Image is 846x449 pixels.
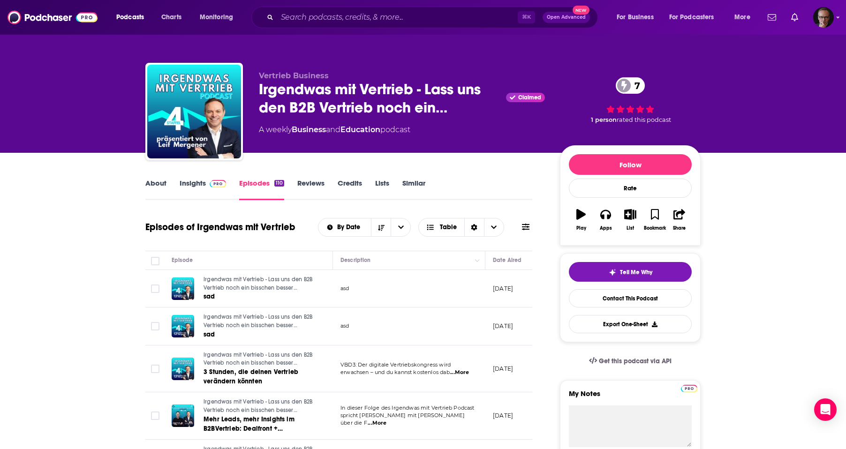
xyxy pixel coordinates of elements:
[402,179,425,200] a: Similar
[340,125,380,134] a: Education
[663,10,728,25] button: open menu
[277,10,518,25] input: Search podcasts, credits, & more...
[145,179,166,200] a: About
[151,365,159,373] span: Toggle select row
[204,276,316,292] a: Irgendwas mit Vertrieb - Lass uns den B2B Vertrieb noch ein bisschen besser machen.
[326,125,340,134] span: and
[259,124,410,135] div: A weekly podcast
[627,225,634,231] div: List
[616,77,645,94] a: 7
[681,383,697,392] a: Pro website
[340,322,349,329] span: asd
[340,254,370,266] div: Description
[204,313,316,329] a: Irgendwas mit Vertrieb - Lass uns den B2B Vertrieb noch ein bisschen besser machen.
[204,398,312,421] span: Irgendwas mit Vertrieb - Lass uns den B2B Vertrieb noch ein bisschen besser machen.
[210,180,226,187] img: Podchaser Pro
[547,15,586,20] span: Open Advanced
[617,11,654,24] span: For Business
[204,367,316,386] a: 3 Stunden, die deinen Vertrieb verändern könnten
[204,330,316,339] a: sad
[116,11,144,24] span: Podcasts
[204,292,316,301] a: sad
[440,224,457,231] span: Table
[734,11,750,24] span: More
[493,322,513,330] p: [DATE]
[110,10,156,25] button: open menu
[155,10,187,25] a: Charts
[8,8,98,26] img: Podchaser - Follow, Share and Rate Podcasts
[391,218,410,236] button: open menu
[172,254,193,266] div: Episode
[617,116,671,123] span: rated this podcast
[239,179,284,200] a: Episodes110
[593,203,618,237] button: Apps
[569,389,692,405] label: My Notes
[681,385,697,392] img: Podchaser Pro
[582,350,679,373] a: Get this podcast via API
[493,412,513,419] p: [DATE]
[151,412,159,420] span: Toggle select row
[493,284,513,292] p: [DATE]
[518,95,541,100] span: Claimed
[340,412,465,426] span: spricht [PERSON_NAME] mit [PERSON_NAME] über die F
[814,398,837,421] div: Open Intercom Messenger
[180,179,226,200] a: InsightsPodchaser Pro
[204,276,312,299] span: Irgendwas mit Vertrieb - Lass uns den B2B Vertrieb noch ein bisschen besser machen.
[204,292,215,300] span: sad
[642,203,667,237] button: Bookmark
[418,218,504,237] button: Choose View
[450,369,469,376] span: ...More
[569,203,593,237] button: Play
[337,224,363,231] span: By Date
[560,71,701,129] div: 7 1 personrated this podcast
[569,289,692,307] a: Contact This Podcast
[204,314,312,337] span: Irgendwas mit Vertrieb - Lass uns den B2B Vertrieb noch ein bisschen besser machen.
[204,351,316,367] a: Irgendwas mit Vertrieb - Lass uns den B2B Vertrieb noch ein bisschen besser machen.
[193,10,245,25] button: open menu
[573,6,589,15] span: New
[151,284,159,293] span: Toggle select row
[340,404,475,411] span: In dieser Folge des Irgendwas mit Vertrieb Podcast
[204,330,215,338] span: sad
[620,269,652,276] span: Tell Me Why
[600,225,612,231] div: Apps
[493,254,521,266] div: Date Aired
[340,369,450,375] span: erwachsen – und du kannst kostenlos dab
[472,255,483,266] button: Column Actions
[274,180,284,187] div: 110
[318,224,371,231] button: open menu
[147,65,241,158] img: Irgendwas mit Vertrieb - Lass uns den B2B Vertrieb noch ein bisschen besser machen.
[375,179,389,200] a: Lists
[292,125,326,134] a: Business
[576,225,586,231] div: Play
[318,218,411,237] h2: Choose List sort
[813,7,834,28] span: Logged in as experts2podcasts
[728,10,762,25] button: open menu
[673,225,686,231] div: Share
[518,11,535,23] span: ⌘ K
[591,116,617,123] span: 1 person
[813,7,834,28] img: User Profile
[764,9,780,25] a: Show notifications dropdown
[609,269,616,276] img: tell me why sparkle
[259,71,329,80] span: Vertrieb Business
[297,179,325,200] a: Reviews
[787,9,802,25] a: Show notifications dropdown
[667,203,692,237] button: Share
[599,357,672,365] span: Get this podcast via API
[569,179,692,198] div: Rate
[371,218,391,236] button: Sort Direction
[204,368,298,385] span: 3 Stunden, die deinen Vertrieb verändern könnten
[625,77,645,94] span: 7
[813,7,834,28] button: Show profile menu
[569,262,692,282] button: tell me why sparkleTell Me Why
[644,225,666,231] div: Bookmark
[569,315,692,333] button: Export One-Sheet
[340,285,349,292] span: asd
[368,419,386,427] span: ...More
[260,7,607,28] div: Search podcasts, credits, & more...
[204,352,312,374] span: Irgendwas mit Vertrieb - Lass uns den B2B Vertrieb noch ein bisschen besser machen.
[200,11,233,24] span: Monitoring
